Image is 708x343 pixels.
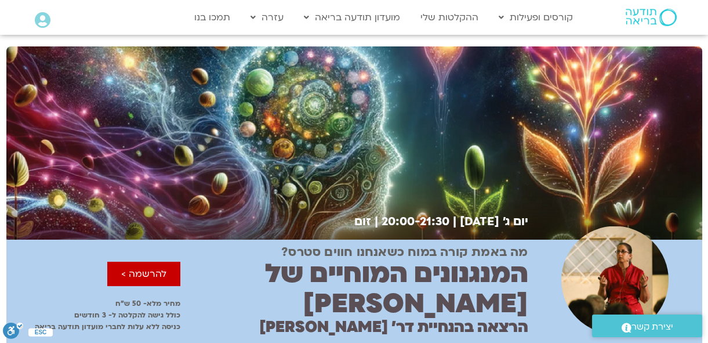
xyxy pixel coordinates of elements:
p: מחיר מלא- 50 ש״ח כולל גישה להקלטה ל- 3 חודשים כניסה ללא עלות לחברי מועדון תודעה בריאה [6,298,180,333]
h2: יום ג׳ [DATE] | 20:00-21:30 | זום [346,215,528,228]
h2: הרצאה בהנחיית דר׳ [PERSON_NAME] [259,319,528,336]
a: קורסים ופעילות [493,6,579,28]
a: להרשמה > [107,262,180,286]
a: יצירת קשר [592,315,702,337]
img: תודעה בריאה [626,9,677,26]
a: תמכו בנו [188,6,236,28]
a: עזרה [245,6,289,28]
span: להרשמה > [121,269,166,279]
a: מועדון תודעה בריאה [298,6,406,28]
span: יצירת קשר [631,319,673,335]
h2: המנגנונים המוחיים של [PERSON_NAME] [180,259,528,319]
a: ההקלטות שלי [415,6,484,28]
h2: מה באמת קורה במוח כשאנחנו חווים סטרס? [281,245,528,259]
